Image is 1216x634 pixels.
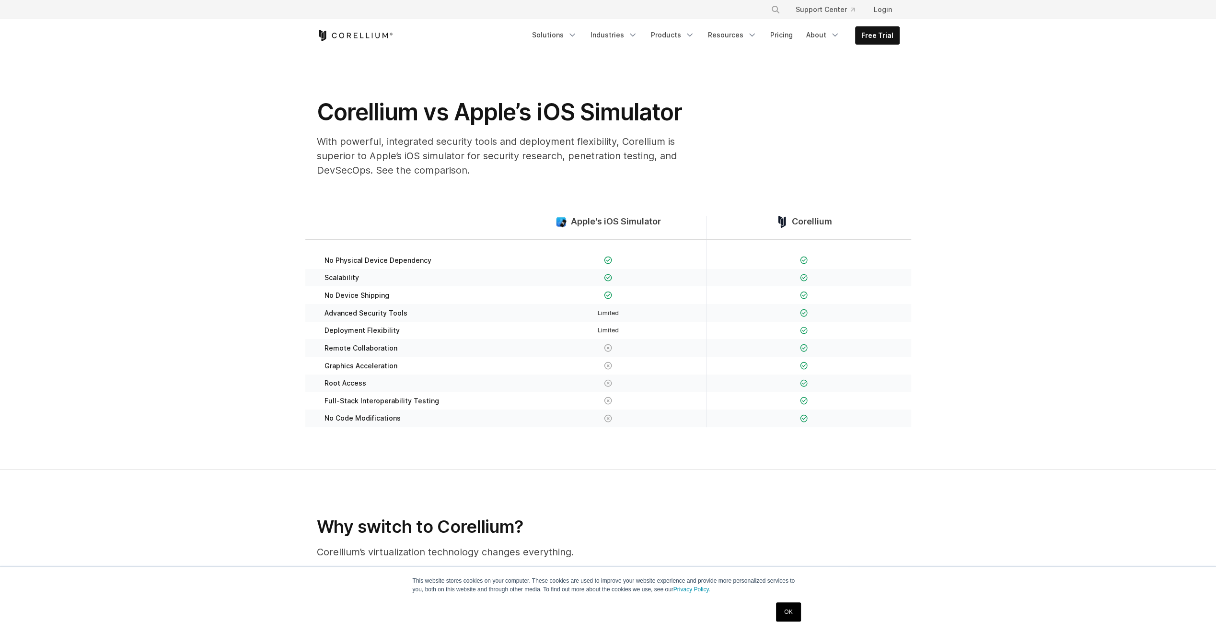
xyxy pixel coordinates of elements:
[598,327,619,334] span: Limited
[585,26,643,44] a: Industries
[788,1,862,18] a: Support Center
[604,256,612,264] img: Checkmark
[800,291,808,299] img: Checkmark
[800,397,808,405] img: Checkmark
[604,379,612,387] img: X
[317,30,393,41] a: Corellium Home
[800,327,808,335] img: Checkmark
[598,309,619,317] span: Limited
[324,344,397,352] span: Remote Collaboration
[324,273,359,282] span: Scalability
[645,26,700,44] a: Products
[604,362,612,370] img: X
[526,26,900,45] div: Navigation Menu
[317,98,700,127] h1: Corellium vs Apple’s iOS Simulator
[604,344,612,352] img: X
[866,1,900,18] a: Login
[800,344,808,352] img: Checkmark
[604,397,612,405] img: X
[604,291,612,299] img: Checkmark
[317,545,699,559] p: Corellium’s virtualization technology changes everything.
[800,379,808,387] img: Checkmark
[324,309,407,317] span: Advanced Security Tools
[604,414,612,423] img: X
[800,309,808,317] img: Checkmark
[767,1,784,18] button: Search
[324,326,400,335] span: Deployment Flexibility
[324,397,439,405] span: Full-Stack Interoperability Testing
[324,414,401,423] span: No Code Modifications
[764,26,799,44] a: Pricing
[673,586,710,593] a: Privacy Policy.
[317,134,700,177] p: With powerful, integrated security tools and deployment flexibility, Corellium is superior to App...
[413,576,804,594] p: This website stores cookies on your computer. These cookies are used to improve your website expe...
[324,291,389,300] span: No Device Shipping
[800,362,808,370] img: Checkmark
[800,256,808,264] img: Checkmark
[604,274,612,282] img: Checkmark
[526,26,583,44] a: Solutions
[317,516,699,537] h2: Why switch to Corellium?
[856,27,899,44] a: Free Trial
[800,274,808,282] img: Checkmark
[800,26,845,44] a: About
[759,1,900,18] div: Navigation Menu
[776,602,800,622] a: OK
[800,414,808,423] img: Checkmark
[324,379,366,387] span: Root Access
[555,216,567,228] img: compare_ios-simulator--large
[324,362,397,370] span: Graphics Acceleration
[571,216,661,227] span: Apple's iOS Simulator
[324,256,431,265] span: No Physical Device Dependency
[702,26,763,44] a: Resources
[792,216,832,227] span: Corellium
